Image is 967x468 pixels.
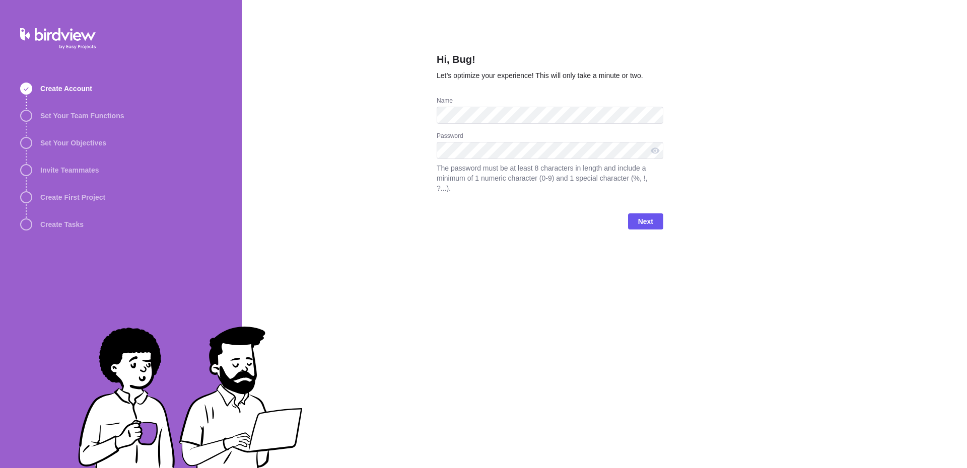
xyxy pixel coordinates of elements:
[437,97,663,107] div: Name
[40,138,106,148] span: Set Your Objectives
[40,165,99,175] span: Invite Teammates
[437,71,643,80] span: Let’s optimize your experience! This will only take a minute or two.
[628,213,663,229] span: Next
[40,111,124,121] span: Set Your Team Functions
[40,84,92,94] span: Create Account
[638,215,653,227] span: Next
[437,132,663,142] div: Password
[437,163,663,193] span: The password must be at least 8 characters in length and include a minimum of 1 numeric character...
[437,52,663,70] h2: Hi, Bug!
[40,192,105,202] span: Create First Project
[40,219,84,229] span: Create Tasks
